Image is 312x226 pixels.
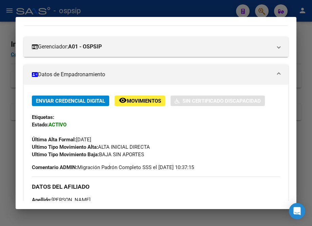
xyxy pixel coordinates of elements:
mat-icon: remove_red_eye [119,96,127,104]
button: Sin Certificado Discapacidad [171,96,265,106]
strong: Ultimo Tipo Movimiento Baja: [32,151,99,158]
button: Movimientos [115,96,165,106]
strong: Última Alta Formal: [32,137,76,143]
span: ALTA INICIAL DIRECTA [32,144,150,150]
mat-panel-title: Gerenciador: [32,43,272,51]
mat-expansion-panel-header: Gerenciador:A01 - OSPSIP [24,37,288,57]
strong: Estado: [32,122,48,128]
span: [DATE] [32,137,91,143]
mat-expansion-panel-header: Datos de Empadronamiento [24,64,288,85]
div: Open Intercom Messenger [289,203,305,219]
strong: A01 - OSPSIP [68,43,102,51]
h3: DATOS DEL AFILIADO [32,183,280,190]
strong: ACTIVO [48,122,66,128]
strong: Comentario ADMIN: [32,164,77,170]
span: Movimientos [127,98,161,104]
span: Sin Certificado Discapacidad [182,98,261,104]
strong: Apellido: [32,197,52,203]
button: Enviar Credencial Digital [32,96,109,106]
span: [PERSON_NAME] [32,197,91,203]
strong: Ultimo Tipo Movimiento Alta: [32,144,98,150]
strong: Etiquetas: [32,114,54,120]
mat-panel-title: Datos de Empadronamiento [32,70,272,79]
span: Migración Padrón Completo SSS el [DATE] 10:37:15 [32,164,194,171]
span: Enviar Credencial Digital [36,98,105,104]
span: BAJA SIN APORTES [32,151,144,158]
